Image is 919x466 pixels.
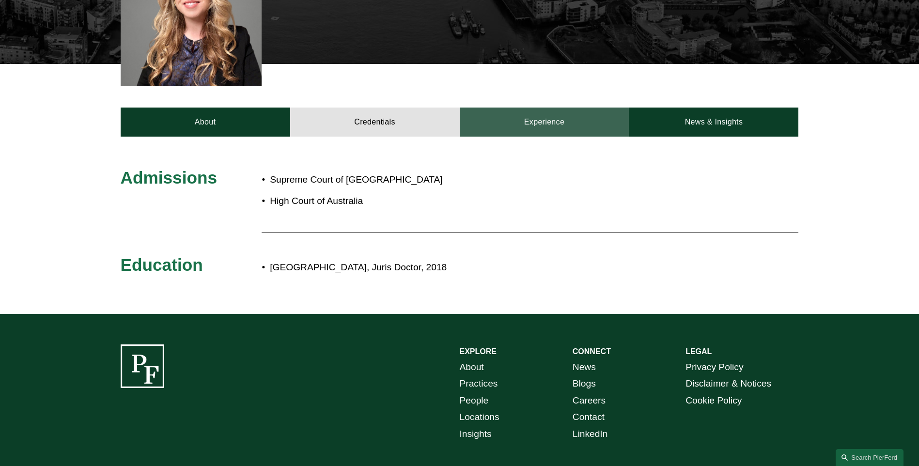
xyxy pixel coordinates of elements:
a: Careers [573,392,606,409]
a: News [573,359,596,376]
a: Disclaimer & Notices [685,375,771,392]
a: News & Insights [629,108,798,137]
a: LinkedIn [573,426,608,443]
a: Contact [573,409,605,426]
strong: CONNECT [573,347,611,356]
a: Privacy Policy [685,359,743,376]
span: Education [121,255,203,274]
a: Locations [460,409,499,426]
a: Insights [460,426,492,443]
strong: EXPLORE [460,347,497,356]
a: Cookie Policy [685,392,742,409]
a: Experience [460,108,629,137]
p: [GEOGRAPHIC_DATA], Juris Doctor, 2018 [270,259,714,276]
a: Blogs [573,375,596,392]
span: Admissions [121,168,217,187]
p: Supreme Court of [GEOGRAPHIC_DATA] [270,171,544,188]
p: High Court of Australia [270,193,544,210]
a: About [121,108,290,137]
a: Credentials [290,108,460,137]
a: Search this site [836,449,903,466]
a: Practices [460,375,498,392]
strong: LEGAL [685,347,712,356]
a: About [460,359,484,376]
a: People [460,392,489,409]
